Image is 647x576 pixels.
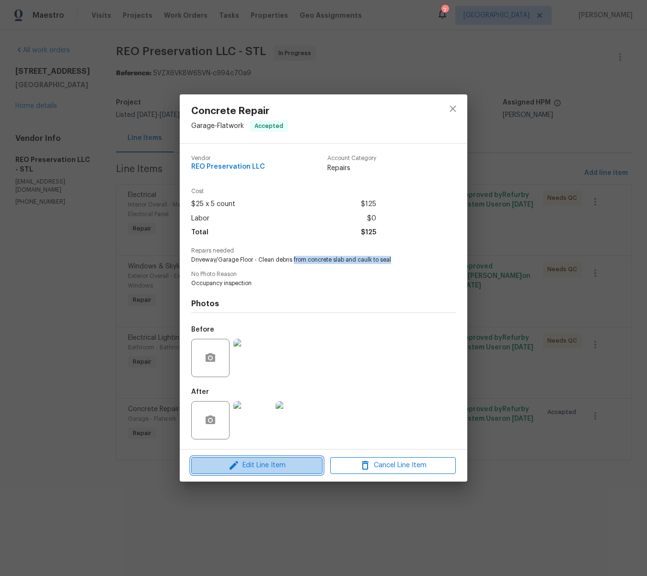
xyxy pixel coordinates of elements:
span: Account Category [327,155,376,161]
span: Cancel Line Item [333,460,453,472]
span: Concrete Repair [191,106,288,116]
button: close [441,97,464,120]
span: Vendor [191,155,265,161]
span: Cost [191,188,376,195]
span: Occupancy inspection [191,279,429,288]
span: $125 [361,226,376,240]
h5: Before [191,326,214,333]
span: Repairs needed [191,248,456,254]
span: Driveway/Garage Floor - Clean debris from concrete slab and caulk to seal [191,256,429,264]
span: Labor [191,212,209,226]
span: $25 x 5 count [191,197,235,211]
button: Cancel Line Item [330,457,456,474]
span: Total [191,226,208,240]
span: Repairs [327,163,376,173]
span: $0 [367,212,376,226]
h4: Photos [191,299,456,309]
button: Edit Line Item [191,457,323,474]
div: 7 [441,6,448,15]
span: No Photo Reason [191,271,456,277]
h5: After [191,389,209,395]
span: $125 [361,197,376,211]
span: Garage - Flatwork [191,123,244,129]
span: Edit Line Item [194,460,320,472]
span: Accepted [251,121,287,131]
span: REO Preservation LLC [191,163,265,171]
